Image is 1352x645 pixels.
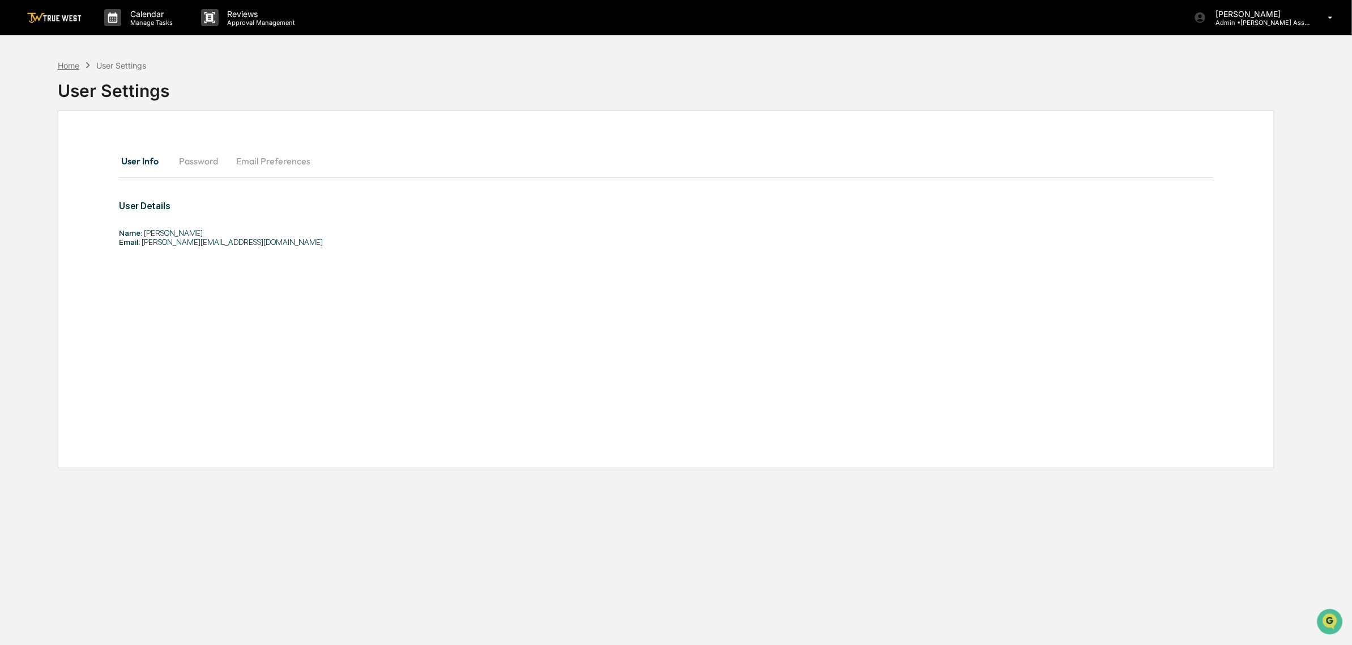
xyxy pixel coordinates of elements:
[121,9,178,19] p: Calendar
[39,98,143,107] div: We're available if you need us!
[119,237,140,247] span: Email:
[27,12,82,23] img: logo
[219,19,301,27] p: Approval Management
[7,160,76,180] a: 🔎Data Lookup
[78,138,145,159] a: 🗄️Attestations
[170,147,227,175] button: Password
[121,19,178,27] p: Manage Tasks
[119,237,994,247] div: [PERSON_NAME][EMAIL_ADDRESS][DOMAIN_NAME]
[1206,9,1312,19] p: [PERSON_NAME]
[11,166,20,175] div: 🔎
[11,24,206,42] p: How can we help?
[93,143,140,154] span: Attestations
[11,144,20,153] div: 🖐️
[11,87,32,107] img: 1746055101610-c473b297-6a78-478c-a979-82029cc54cd1
[119,147,1213,175] div: secondary tabs example
[23,143,73,154] span: Preclearance
[193,90,206,104] button: Start new chat
[227,147,319,175] button: Email Preferences
[58,71,169,101] div: User Settings
[119,228,142,237] span: Name:
[119,147,170,175] button: User Info
[23,164,71,176] span: Data Lookup
[1206,19,1312,27] p: Admin • [PERSON_NAME] Asset Management
[119,228,994,237] div: [PERSON_NAME]
[39,87,186,98] div: Start new chat
[58,61,79,70] div: Home
[82,144,91,153] div: 🗄️
[113,192,137,201] span: Pylon
[1316,608,1346,638] iframe: Open customer support
[96,61,146,70] div: User Settings
[7,138,78,159] a: 🖐️Preclearance
[80,192,137,201] a: Powered byPylon
[219,9,301,19] p: Reviews
[119,201,994,211] div: User Details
